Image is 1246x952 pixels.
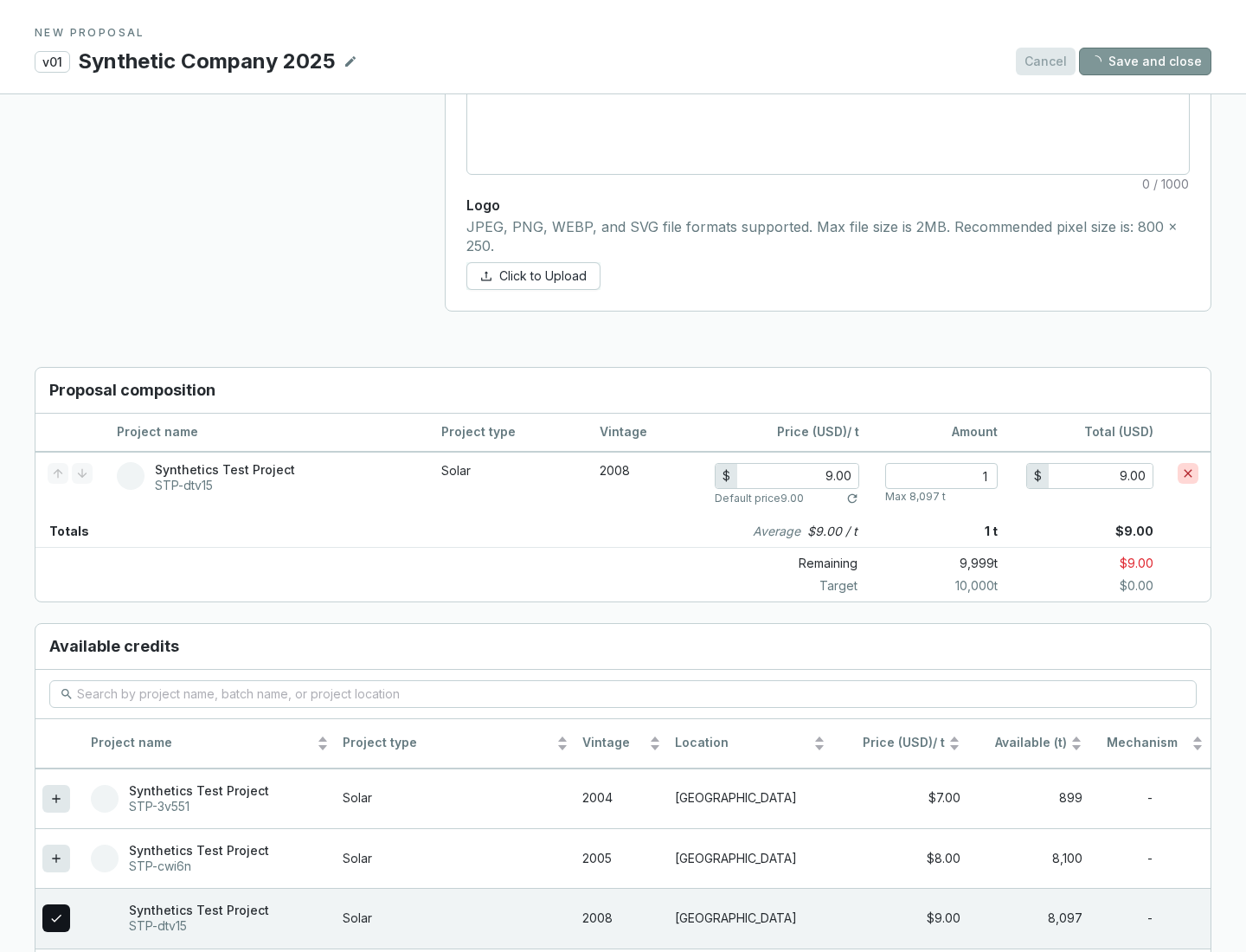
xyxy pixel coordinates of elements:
[575,719,668,769] th: Vintage
[998,551,1211,576] p: $9.00
[466,262,601,290] button: Click to Upload
[77,47,337,76] p: Synthetic Company 2025
[343,735,553,751] span: Project type
[1027,464,1049,488] div: $
[35,516,89,547] p: Totals
[1089,888,1211,948] td: -
[675,790,825,807] p: [GEOGRAPHIC_DATA]
[35,51,70,73] p: v01
[336,888,575,948] td: Solar
[575,828,668,888] td: 2005
[480,270,492,282] span: upload
[753,523,800,540] i: Average
[129,918,269,934] p: STP-dtv15
[967,888,1089,948] td: 8,097
[675,851,825,867] p: [GEOGRAPHIC_DATA]
[716,577,871,595] p: Target
[336,828,575,888] td: Solar
[1096,735,1188,751] span: Mechanism
[155,478,295,493] p: STP-dtv15
[839,910,960,927] div: $9.00
[1079,48,1211,75] button: Save and close
[1084,424,1153,439] span: Total (USD)
[675,910,825,927] p: [GEOGRAPHIC_DATA]
[871,551,998,576] p: 9,999 t
[336,719,575,769] th: Project type
[466,218,1190,255] p: JPEG, PNG, WEBP, and SVG file formats supported. Max file size is 2MB. Recommended pixel size is:...
[807,523,857,540] p: $9.00 / t
[1089,719,1211,769] th: Mechanism
[105,414,429,452] th: Project name
[967,769,1089,828] td: 899
[129,859,269,874] p: STP-cwi6n
[35,26,1211,40] p: NEW PROPOSAL
[582,735,645,751] span: Vintage
[575,888,668,948] td: 2008
[429,414,588,452] th: Project type
[35,624,1211,670] h3: Available credits
[871,516,998,547] p: 1 t
[35,368,1211,414] h3: Proposal composition
[885,490,946,504] p: Max 8,097 t
[715,492,804,505] p: Default price 9.00
[575,769,668,828] td: 2004
[155,462,295,478] p: Synthetics Test Project
[675,735,810,751] span: Location
[1087,53,1104,70] span: loading
[871,577,998,595] p: 10,000 t
[84,719,336,769] th: Project name
[998,516,1211,547] p: $9.00
[588,452,703,516] td: 2008
[588,414,703,452] th: Vintage
[974,735,1067,751] span: Available (t)
[716,551,871,576] p: Remaining
[91,735,313,751] span: Project name
[839,790,960,807] div: $7.00
[129,799,269,814] p: STP-3v551
[77,685,1171,704] input: Search by project name, batch name, or project location
[129,903,269,918] p: Synthetics Test Project
[336,769,575,828] td: Solar
[871,414,1010,452] th: Amount
[1108,53,1202,70] span: Save and close
[1089,828,1211,888] td: -
[863,735,933,749] span: Price (USD)
[129,843,269,859] p: Synthetics Test Project
[129,783,269,799] p: Synthetics Test Project
[967,828,1089,888] td: 8,100
[668,719,832,769] th: Location
[839,851,960,867] div: $8.00
[499,267,587,285] span: Click to Upload
[998,577,1211,595] p: $0.00
[839,735,945,751] span: / t
[967,719,1089,769] th: Available (t)
[1089,769,1211,828] td: -
[716,464,737,488] div: $
[466,196,1190,215] p: Logo
[429,452,588,516] td: Solar
[1016,48,1076,75] button: Cancel
[703,414,871,452] th: / t
[777,424,847,439] span: Price (USD)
